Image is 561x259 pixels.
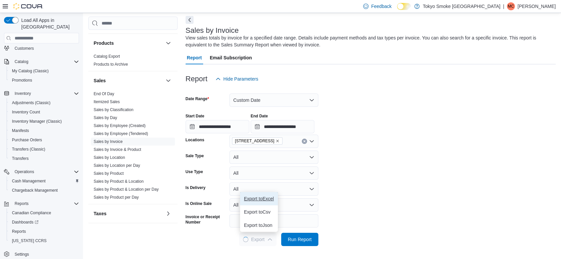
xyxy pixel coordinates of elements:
span: My Catalog (Classic) [12,68,49,74]
input: Press the down key to open a popover containing a calendar. [251,120,314,133]
span: Manifests [12,128,29,133]
span: Inventory Count [9,108,79,116]
a: Sales by Invoice & Product [94,147,141,152]
div: Sales [88,90,178,204]
a: Dashboards [7,218,82,227]
a: Adjustments (Classic) [9,99,53,107]
img: Cova [13,3,43,10]
span: [US_STATE] CCRS [12,238,46,243]
span: Catalog Export [94,54,120,59]
span: Transfers (Classic) [9,145,79,153]
button: Run Report [281,233,318,246]
span: Inventory [12,90,79,97]
span: Canadian Compliance [9,209,79,217]
button: Custom Date [229,94,318,107]
span: Adjustments (Classic) [12,100,50,105]
button: My Catalog (Classic) [7,66,82,76]
span: Washington CCRS [9,237,79,245]
span: Sales by Day [94,115,117,120]
button: All [229,166,318,180]
button: Transfers (Classic) [7,145,82,154]
label: Invoice or Receipt Number [186,214,227,225]
button: Products [94,40,163,46]
button: All [229,151,318,164]
span: Reports [9,227,79,235]
button: Chargeback Management [7,186,82,195]
a: Sales by Product & Location per Day [94,187,159,192]
button: Inventory Manager (Classic) [7,117,82,126]
span: Products to Archive [94,62,128,67]
button: Sales [164,77,172,85]
a: Inventory Count [9,108,43,116]
button: Next [186,16,194,24]
a: Inventory Manager (Classic) [9,117,64,125]
button: Catalog [12,58,31,66]
a: Sales by Invoice [94,139,122,144]
span: End Of Day [94,91,114,97]
span: Reports [12,200,79,208]
span: Chargeback Management [9,186,79,194]
span: Email Subscription [210,51,252,64]
span: MC [508,2,514,10]
span: Catalog [12,58,79,66]
span: Inventory Count [12,109,40,115]
label: Date Range [186,96,209,101]
span: Cash Management [9,177,79,185]
button: Transfers [7,154,82,163]
button: Inventory Count [7,107,82,117]
span: Feedback [371,3,391,10]
span: Sales by Product per Day [94,195,139,200]
h3: Sales [94,77,106,84]
span: Adjustments (Classic) [9,99,79,107]
button: Remove 94 Cumberland St from selection in this group [276,139,280,143]
button: Cash Management [7,176,82,186]
span: Customers [15,46,34,51]
button: All [229,198,318,212]
button: Taxes [164,210,172,218]
a: Promotions [9,76,35,84]
input: Dark Mode [397,3,411,10]
button: Reports [1,199,82,208]
label: Start Date [186,113,204,119]
p: Tokyo Smoke [GEOGRAPHIC_DATA] [423,2,501,10]
h3: Taxes [94,210,107,217]
span: Export [243,233,272,246]
button: Taxes [94,210,163,217]
span: Transfers (Classic) [12,147,45,152]
span: Sales by Classification [94,107,133,112]
button: All [229,182,318,196]
button: Export toJson [240,219,278,232]
span: Export to Json [244,223,274,228]
span: Inventory [15,91,31,96]
button: Purchase Orders [7,135,82,145]
label: Locations [186,137,204,143]
a: Sales by Location [94,155,125,160]
button: Adjustments (Classic) [7,98,82,107]
span: Promotions [9,76,79,84]
span: Chargeback Management [12,188,58,193]
span: Manifests [9,127,79,135]
input: Press the down key to open a popover containing a calendar. [186,120,249,133]
a: [US_STATE] CCRS [9,237,49,245]
button: Clear input [302,139,307,144]
button: Catalog [1,57,82,66]
span: Operations [12,168,79,176]
label: Use Type [186,169,203,174]
span: Purchase Orders [9,136,79,144]
button: [US_STATE] CCRS [7,236,82,245]
a: End Of Day [94,92,114,96]
button: Reports [12,200,31,208]
a: Transfers (Classic) [9,145,48,153]
a: Sales by Product & Location [94,179,144,184]
span: Settings [15,252,29,257]
button: Open list of options [309,139,314,144]
a: Sales by Location per Day [94,163,140,168]
a: Manifests [9,127,32,135]
h3: Sales by Invoice [186,27,239,34]
button: Canadian Compliance [7,208,82,218]
span: Dashboards [12,220,39,225]
button: Hide Parameters [213,72,261,86]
